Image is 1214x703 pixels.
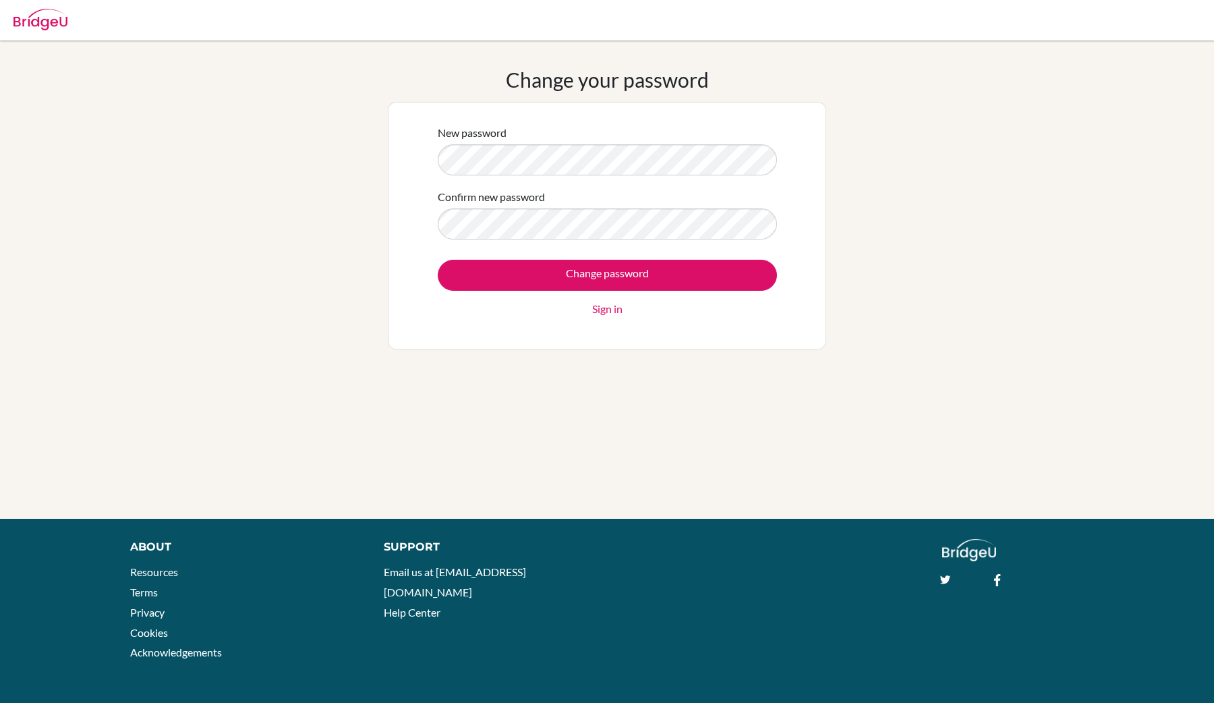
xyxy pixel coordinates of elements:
[130,606,165,619] a: Privacy
[130,626,168,639] a: Cookies
[130,539,353,555] div: About
[438,189,545,205] label: Confirm new password
[130,586,158,598] a: Terms
[592,301,623,317] a: Sign in
[384,565,526,598] a: Email us at [EMAIL_ADDRESS][DOMAIN_NAME]
[506,67,709,92] h1: Change your password
[130,646,222,658] a: Acknowledgements
[942,539,997,561] img: logo_white@2x-f4f0deed5e89b7ecb1c2cc34c3e3d731f90f0f143d5ea2071677605dd97b5244.png
[13,9,67,30] img: Bridge-U
[384,539,592,555] div: Support
[438,260,777,291] input: Change password
[438,125,507,141] label: New password
[384,606,440,619] a: Help Center
[130,565,178,578] a: Resources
